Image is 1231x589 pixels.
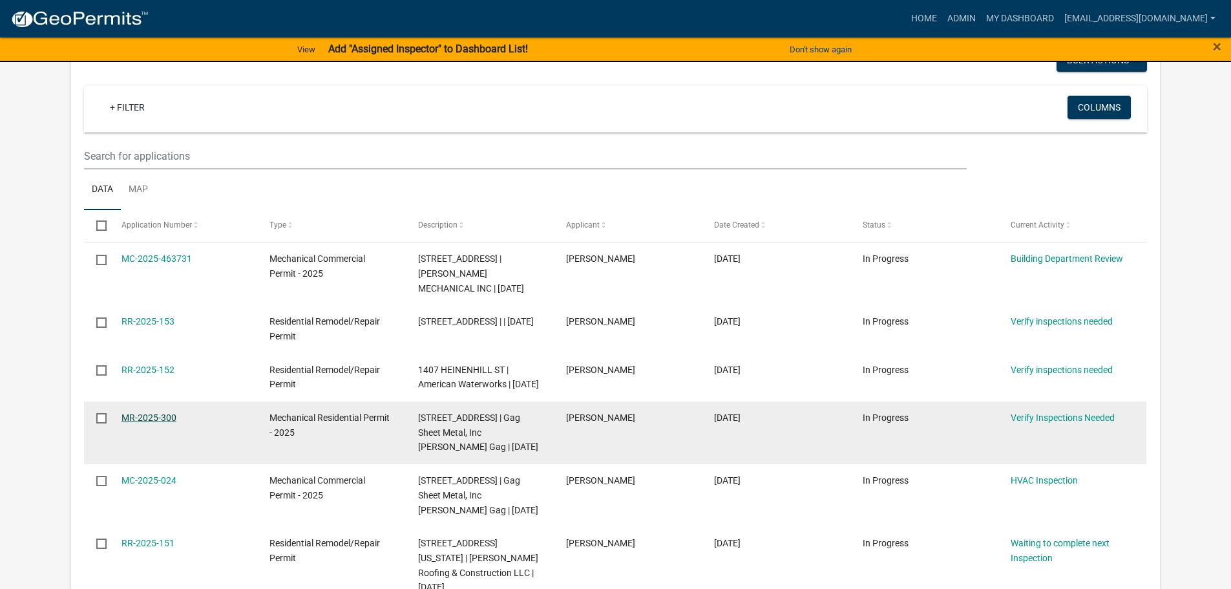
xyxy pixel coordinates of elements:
span: Date Created [714,220,759,230]
span: Residential Remodel/Repair Permit [269,538,380,563]
a: RR-2025-151 [121,538,174,548]
a: Verify inspections needed [1011,316,1113,327]
a: Verify Inspections Needed [1011,412,1115,423]
a: Building Department Review [1011,253,1123,264]
a: MC-2025-463731 [121,253,192,264]
a: My Dashboard [981,6,1059,31]
datatable-header-cell: Description [405,210,553,241]
span: Bethany [566,316,635,327]
span: 08/12/2025 [714,365,741,375]
span: In Progress [863,316,909,327]
a: Home [906,6,942,31]
span: Type [269,220,286,230]
input: Search for applications [84,143,966,169]
span: 08/11/2025 [714,412,741,423]
span: 08/14/2025 [714,253,741,264]
button: Don't show again [784,39,857,60]
a: Map [121,169,156,211]
span: In Progress [863,253,909,264]
span: 714 5TH ST N | KLASSEN MECHANICAL INC | 08/14/2025 [418,253,524,294]
a: + Filter [100,96,155,119]
a: MC-2025-024 [121,475,176,486]
a: View [292,39,321,60]
span: 08/12/2025 [714,316,741,327]
span: 816 JEFFERSON ST S | Gag Sheet Metal, Inc Dan Gag | 08/04/2025 [418,412,538,453]
a: RR-2025-152 [121,365,174,375]
span: Applicant [566,220,600,230]
span: 1407 HEINENHILL ST | American Waterworks | 09/15/2025 [418,365,539,390]
datatable-header-cell: Type [257,210,405,241]
span: Current Activity [1011,220,1064,230]
span: Joslyn Erickson [566,365,635,375]
span: 08/11/2025 [714,538,741,548]
datatable-header-cell: Date Created [702,210,850,241]
span: Dan Gag [566,475,635,486]
a: Admin [942,6,981,31]
span: Mechanical Commercial Permit - 2025 [269,475,365,500]
a: Data [84,169,121,211]
span: 08/11/2025 [714,475,741,486]
span: Dan Gag [566,412,635,423]
a: Waiting to complete next Inspection [1011,538,1110,563]
a: [EMAIL_ADDRESS][DOMAIN_NAME] [1059,6,1221,31]
a: RR-2025-153 [121,316,174,327]
span: × [1213,37,1221,56]
span: In Progress [863,412,909,423]
strong: Add "Assigned Inspector" to Dashboard List! [328,43,528,55]
span: Residential Remodel/Repair Permit [269,316,380,341]
span: Description [418,220,458,230]
datatable-header-cell: Applicant [554,210,702,241]
span: 1627 BROADWAY ST S | Gag Sheet Metal, Inc Dan Gag | 08/11/2025 [418,475,538,515]
span: MARK ROIGER [566,253,635,264]
datatable-header-cell: Application Number [109,210,257,241]
span: Mechanical Residential Permit - 2025 [269,412,390,438]
button: Columns [1068,96,1131,119]
span: In Progress [863,365,909,375]
span: Residential Remodel/Repair Permit [269,365,380,390]
a: HVAC Inspection [1011,475,1078,486]
span: Justin Bauer [566,538,635,548]
button: Close [1213,39,1221,54]
a: MR-2025-300 [121,412,176,423]
span: Status [863,220,885,230]
a: Verify inspections needed [1011,365,1113,375]
datatable-header-cell: Status [850,210,998,241]
span: In Progress [863,475,909,486]
datatable-header-cell: Select [84,210,109,241]
datatable-header-cell: Current Activity [998,210,1146,241]
span: Mechanical Commercial Permit - 2025 [269,253,365,279]
span: In Progress [863,538,909,548]
span: 2201 BROADWAY ST N LOT #26 | | 08/13/2025 [418,316,534,327]
span: Application Number [121,220,192,230]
